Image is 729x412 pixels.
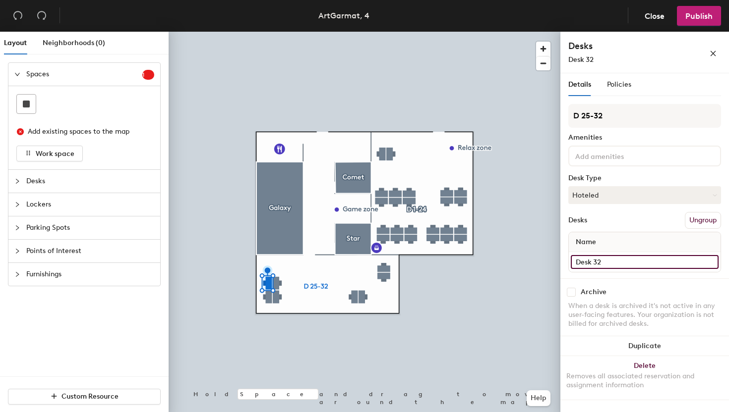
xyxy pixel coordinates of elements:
[571,255,719,269] input: Unnamed desk
[685,212,721,229] button: Ungroup
[43,39,105,47] span: Neighborhoods (0)
[8,6,28,26] button: Undo (⌘ + Z)
[26,193,154,216] span: Lockers
[14,248,20,254] span: collapsed
[527,390,550,406] button: Help
[568,302,721,328] div: When a desk is archived it's not active in any user-facing features. Your organization is not bil...
[26,216,154,239] span: Parking Spots
[28,126,146,137] div: Add existing spaces to the map
[685,11,713,21] span: Publish
[566,372,723,390] div: Removes all associated reservation and assignment information
[26,240,154,262] span: Points of Interest
[26,170,154,193] span: Desks
[581,288,607,296] div: Archive
[32,6,52,26] button: Redo (⌘ + ⇧ + Z)
[14,225,20,231] span: collapsed
[571,233,601,251] span: Name
[573,150,663,161] input: Add amenities
[568,80,591,89] span: Details
[14,202,20,207] span: collapsed
[568,55,594,64] span: Desk 32
[14,178,20,184] span: collapsed
[61,392,119,401] span: Custom Resource
[560,356,729,400] button: DeleteRemoves all associated reservation and assignment information
[568,216,587,224] div: Desks
[26,263,154,286] span: Furnishings
[14,271,20,277] span: collapsed
[26,63,142,86] span: Spaces
[13,10,23,20] span: undo
[645,11,665,21] span: Close
[710,50,717,57] span: close
[8,389,161,405] button: Custom Resource
[560,336,729,356] button: Duplicate
[568,186,721,204] button: Hoteled
[568,174,721,182] div: Desk Type
[142,70,154,80] sup: 1
[17,128,24,135] span: close-circle
[14,71,20,77] span: expanded
[36,150,74,158] span: Work space
[568,40,677,52] h4: Desks
[4,39,27,47] span: Layout
[142,71,154,78] span: 1
[636,6,673,26] button: Close
[568,134,721,142] div: Amenities
[16,146,83,161] button: Work space
[607,80,631,89] span: Policies
[318,9,369,22] div: ArtGarmat, 4
[677,6,721,26] button: Publish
